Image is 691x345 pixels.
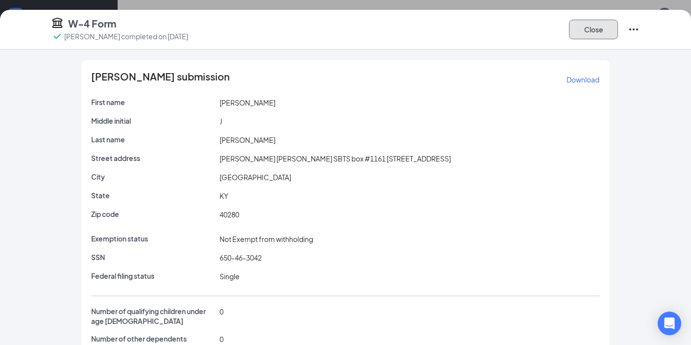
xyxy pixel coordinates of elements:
span: 40280 [220,210,239,219]
p: First name [91,97,216,107]
p: Zip code [91,209,216,219]
svg: Checkmark [51,30,63,42]
span: 0 [220,307,223,316]
span: [GEOGRAPHIC_DATA] [220,173,291,182]
button: Close [569,20,618,39]
p: City [91,172,216,182]
p: Street address [91,153,216,163]
p: Number of qualifying children under age [DEMOGRAPHIC_DATA] [91,306,216,326]
svg: TaxGovernmentIcon [51,17,63,28]
span: [PERSON_NAME] submission [91,72,230,87]
span: 650-46-3042 [220,253,262,262]
h4: W-4 Form [68,17,116,30]
p: State [91,190,216,200]
span: Single [220,272,240,281]
div: Open Intercom Messenger [658,312,681,335]
p: Number of other dependents [91,334,216,344]
span: [PERSON_NAME] [PERSON_NAME] SBTS box #1161 [STREET_ADDRESS] [220,154,451,163]
button: Download [566,72,600,87]
p: [PERSON_NAME] completed on [DATE] [64,31,188,41]
span: [PERSON_NAME] [220,135,275,144]
svg: Ellipses [628,24,640,35]
p: Download [567,75,599,84]
p: SSN [91,252,216,262]
p: Middle initial [91,116,216,126]
span: J [220,117,222,126]
span: KY [220,191,228,200]
p: Federal filing status [91,271,216,281]
p: Exemption status [91,234,216,243]
p: Last name [91,134,216,144]
span: 0 [220,335,223,344]
span: Not Exempt from withholding [220,235,313,243]
span: [PERSON_NAME] [220,98,275,107]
